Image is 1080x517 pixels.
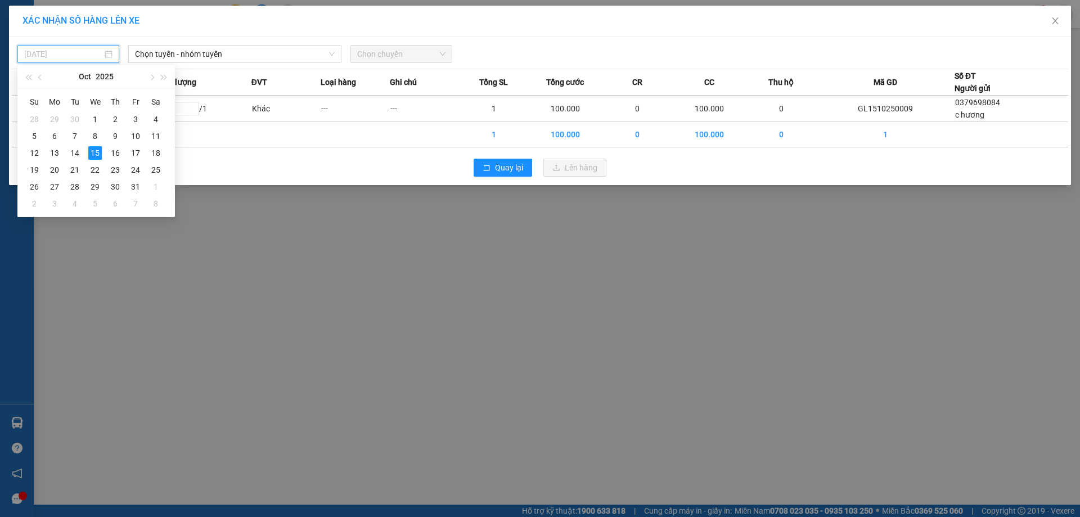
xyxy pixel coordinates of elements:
[390,96,459,122] td: ---
[85,145,105,161] td: 2025-10-15
[125,145,146,161] td: 2025-10-17
[28,113,41,126] div: 28
[672,122,747,147] td: 100.000
[85,93,105,111] th: We
[125,178,146,195] td: 2025-10-31
[48,146,61,160] div: 13
[68,113,82,126] div: 30
[146,145,166,161] td: 2025-10-18
[125,111,146,128] td: 2025-10-03
[105,195,125,212] td: 2025-11-06
[48,129,61,143] div: 6
[105,161,125,178] td: 2025-10-23
[28,197,41,210] div: 2
[24,48,102,60] input: 15/10/2025
[48,113,61,126] div: 29
[125,161,146,178] td: 2025-10-24
[955,110,984,119] span: c hương
[528,96,603,122] td: 100.000
[125,93,146,111] th: Fr
[24,178,44,195] td: 2025-10-26
[816,96,955,122] td: GL1510250009
[96,65,114,88] button: 2025
[390,76,417,88] span: Ghi chú
[48,197,61,210] div: 3
[88,197,102,210] div: 5
[125,195,146,212] td: 2025-11-07
[357,46,445,62] span: Chọn chuyến
[109,180,122,194] div: 30
[59,83,101,92] span: 0379698084
[747,96,816,122] td: 0
[85,128,105,145] td: 2025-10-08
[53,33,89,42] span: HOTLINE :
[328,51,335,57] span: down
[483,164,490,173] span: rollback
[109,146,122,160] div: 16
[146,111,166,128] td: 2025-10-04
[149,129,163,143] div: 11
[603,96,672,122] td: 0
[68,163,82,177] div: 21
[65,128,85,145] td: 2025-10-07
[44,145,65,161] td: 2025-10-13
[90,33,132,42] strong: 1900088888
[1051,16,1060,25] span: close
[24,145,44,161] td: 2025-10-12
[48,163,61,177] div: 20
[88,180,102,194] div: 29
[88,113,102,126] div: 1
[479,76,508,88] span: Tổng SL
[164,76,196,88] span: Số lượng
[105,178,125,195] td: 2025-10-30
[24,93,44,111] th: Su
[632,76,642,88] span: CR
[672,96,747,122] td: 100.000
[44,178,65,195] td: 2025-10-27
[603,122,672,147] td: 0
[24,195,44,212] td: 2025-11-02
[495,161,523,174] span: Quay lại
[251,96,321,122] td: Khác
[53,6,172,32] strong: CÔNG TY TNHH DV DU LỊCH HẢI VÂN TRAVEL - VÂN ANH EXPRESS
[85,161,105,178] td: 2025-10-22
[30,83,101,92] span: c hương
[28,180,41,194] div: 26
[44,128,65,145] td: 2025-10-06
[48,180,61,194] div: 27
[44,111,65,128] td: 2025-09-29
[28,163,41,177] div: 19
[105,93,125,111] th: Th
[149,197,163,210] div: 8
[474,159,532,177] button: rollbackQuay lại
[459,122,528,147] td: 1
[164,96,251,122] td: / 1
[65,93,85,111] th: Tu
[24,128,44,145] td: 2025-10-05
[12,15,49,52] img: logo
[546,76,584,88] span: Tổng cước
[68,197,82,210] div: 4
[68,146,82,160] div: 14
[65,195,85,212] td: 2025-11-04
[44,161,65,178] td: 2025-10-20
[816,122,955,147] td: 1
[768,76,794,88] span: Thu hộ
[149,146,163,160] div: 18
[149,180,163,194] div: 1
[955,70,991,95] div: Số ĐT Người gửi
[459,96,528,122] td: 1
[129,197,142,210] div: 7
[149,113,163,126] div: 4
[85,111,105,128] td: 2025-10-01
[251,76,267,88] span: ĐVT
[65,178,85,195] td: 2025-10-28
[747,122,816,147] td: 0
[28,146,41,160] div: 12
[146,93,166,111] th: Sa
[22,15,139,26] span: XÁC NHẬN SỐ HÀNG LÊN XE
[65,161,85,178] td: 2025-10-21
[44,195,65,212] td: 2025-11-03
[105,128,125,145] td: 2025-10-09
[65,145,85,161] td: 2025-10-14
